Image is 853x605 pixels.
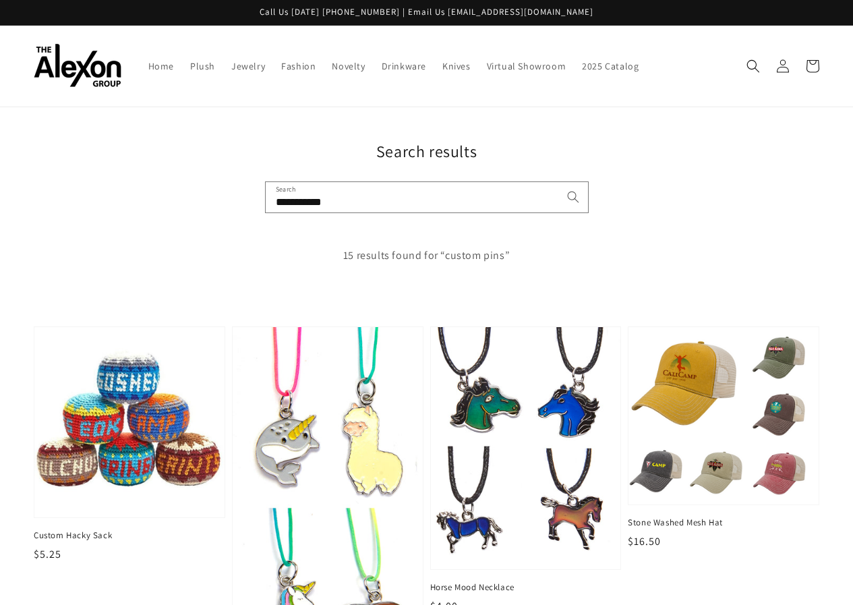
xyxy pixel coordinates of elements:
[273,52,324,80] a: Fashion
[442,60,471,72] span: Knives
[281,60,316,72] span: Fashion
[628,327,819,505] img: Stone Washed Mesh Hat
[332,60,365,72] span: Novelty
[628,517,819,529] span: Stone Washed Mesh Hat
[34,547,61,561] span: $5.25
[34,327,225,517] img: Custom Hacky Sack
[628,534,661,548] span: $16.50
[430,581,622,594] span: Horse Mood Necklace
[34,246,819,266] p: 15 results found for “custom pins”
[223,52,273,80] a: Jewelry
[574,52,647,80] a: 2025 Catalog
[434,52,479,80] a: Knives
[479,52,575,80] a: Virtual Showroom
[34,141,819,162] h1: Search results
[582,60,639,72] span: 2025 Catalog
[374,52,434,80] a: Drinkware
[558,182,588,212] button: Search
[628,326,819,550] a: Stone Washed Mesh Hat Stone Washed Mesh Hat $16.50
[148,60,174,72] span: Home
[324,52,373,80] a: Novelty
[190,60,215,72] span: Plush
[140,52,182,80] a: Home
[231,60,265,72] span: Jewelry
[182,52,223,80] a: Plush
[431,327,621,569] img: Horse Mood Necklace
[738,51,768,81] summary: Search
[34,326,225,563] a: Custom Hacky Sack Custom Hacky Sack $5.25
[34,529,225,542] span: Custom Hacky Sack
[382,60,426,72] span: Drinkware
[34,44,121,88] img: The Alexon Group
[487,60,566,72] span: Virtual Showroom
